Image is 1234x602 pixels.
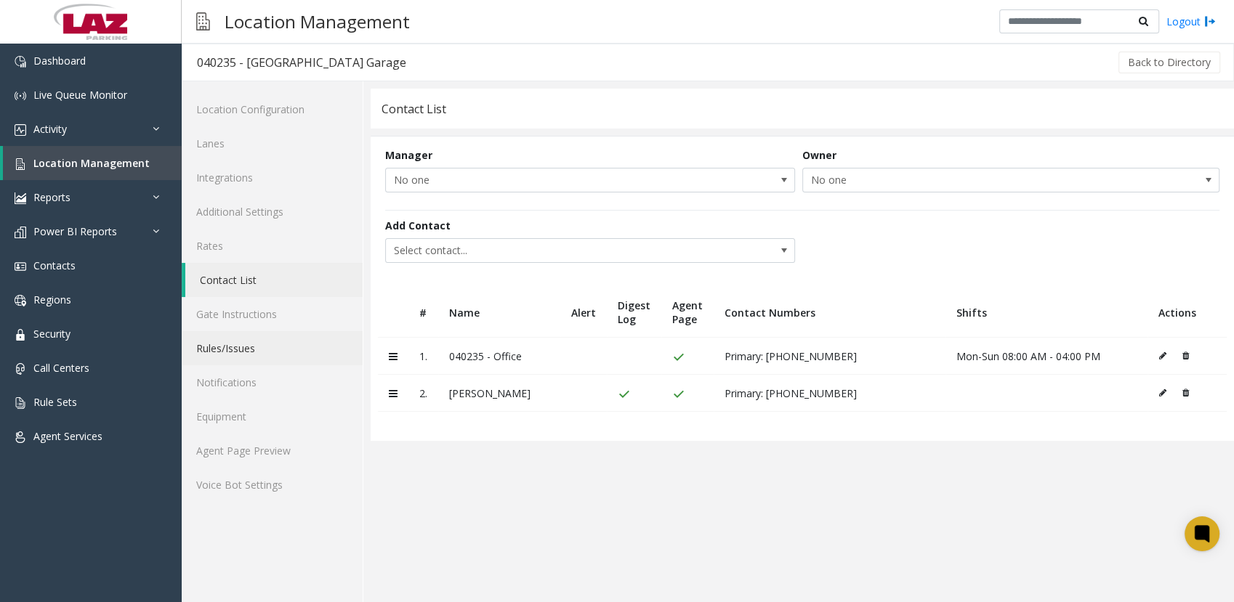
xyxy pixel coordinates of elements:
[217,4,417,39] h3: Location Management
[182,195,363,229] a: Additional Settings
[560,288,607,338] th: Alert
[182,92,363,126] a: Location Configuration
[33,259,76,272] span: Contacts
[33,395,77,409] span: Rule Sets
[3,146,182,180] a: Location Management
[1148,288,1227,338] th: Actions
[803,168,1136,192] span: No one
[661,288,714,338] th: Agent Page
[956,349,1100,363] span: Mon-Sun 08:00 AM - 04:00 PM
[15,431,26,443] img: 'icon'
[408,288,438,338] th: #
[607,288,661,338] th: Digest Log
[15,90,26,102] img: 'icon'
[182,229,363,263] a: Rates
[438,375,560,412] td: [PERSON_NAME]
[182,399,363,434] a: Equipment
[945,288,1148,338] th: Shifts
[802,147,836,163] label: Owner
[725,386,857,400] span: Primary: [PHONE_NUMBER]
[386,168,713,192] span: No one
[33,88,127,102] span: Live Queue Monitor
[15,158,26,170] img: 'icon'
[182,365,363,399] a: Notifications
[182,434,363,468] a: Agent Page Preview
[33,293,71,306] span: Regions
[382,99,446,118] div: Contact List
[438,288,560,338] th: Name
[438,338,560,375] td: 040235 - Office
[33,122,67,136] span: Activity
[15,192,26,204] img: 'icon'
[15,227,26,238] img: 'icon'
[408,375,438,412] td: 2.
[15,295,26,306] img: 'icon'
[182,126,363,160] a: Lanes
[33,361,89,375] span: Call Centers
[182,468,363,502] a: Voice Bot Settings
[802,168,1219,192] span: NO DATA FOUND
[33,190,70,204] span: Reports
[182,331,363,365] a: Rules/Issues
[672,351,685,363] img: check
[182,297,363,331] a: Gate Instructions
[33,224,117,238] span: Power BI Reports
[15,397,26,409] img: 'icon'
[15,261,26,272] img: 'icon'
[33,327,70,341] span: Security
[408,338,438,375] td: 1.
[15,329,26,341] img: 'icon'
[725,349,857,363] span: Primary: [PHONE_NUMBER]
[385,147,432,163] label: Manager
[714,288,945,338] th: Contact Numbers
[385,218,451,233] label: Add Contact
[196,4,210,39] img: pageIcon
[197,53,406,72] div: 040235 - [GEOGRAPHIC_DATA] Garage
[15,363,26,375] img: 'icon'
[15,56,26,68] img: 'icon'
[182,160,363,195] a: Integrations
[618,389,630,400] img: check
[33,54,86,68] span: Dashboard
[1204,14,1216,29] img: logout
[185,263,363,297] a: Contact List
[672,389,685,400] img: check
[1166,14,1216,29] a: Logout
[1118,52,1220,73] button: Back to Directory
[386,239,713,262] span: Select contact...
[33,156,150,170] span: Location Management
[15,124,26,136] img: 'icon'
[33,429,102,443] span: Agent Services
